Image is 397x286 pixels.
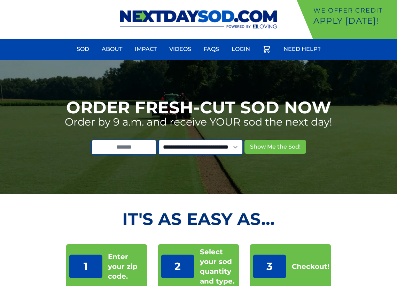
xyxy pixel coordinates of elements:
p: 1 [69,255,102,278]
p: 3 [253,255,286,278]
p: Apply [DATE]! [313,15,394,27]
a: Videos [165,41,195,58]
a: Need Help? [279,41,325,58]
a: Login [227,41,254,58]
h2: It's as Easy As... [66,211,331,227]
p: 2 [161,255,194,278]
p: Select your sod quantity and type. [200,247,236,286]
button: Show Me the Sod! [244,140,306,154]
a: Sod [72,41,93,58]
p: We offer Credit [313,6,394,15]
h1: Order Fresh-Cut Sod Now [66,99,331,116]
p: Enter your zip code. [108,252,144,281]
a: Impact [131,41,161,58]
a: FAQs [200,41,223,58]
p: Checkout! [292,262,329,271]
a: About [98,41,126,58]
p: Order by 9 a.m. and receive YOUR sod the next day! [65,116,332,128]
